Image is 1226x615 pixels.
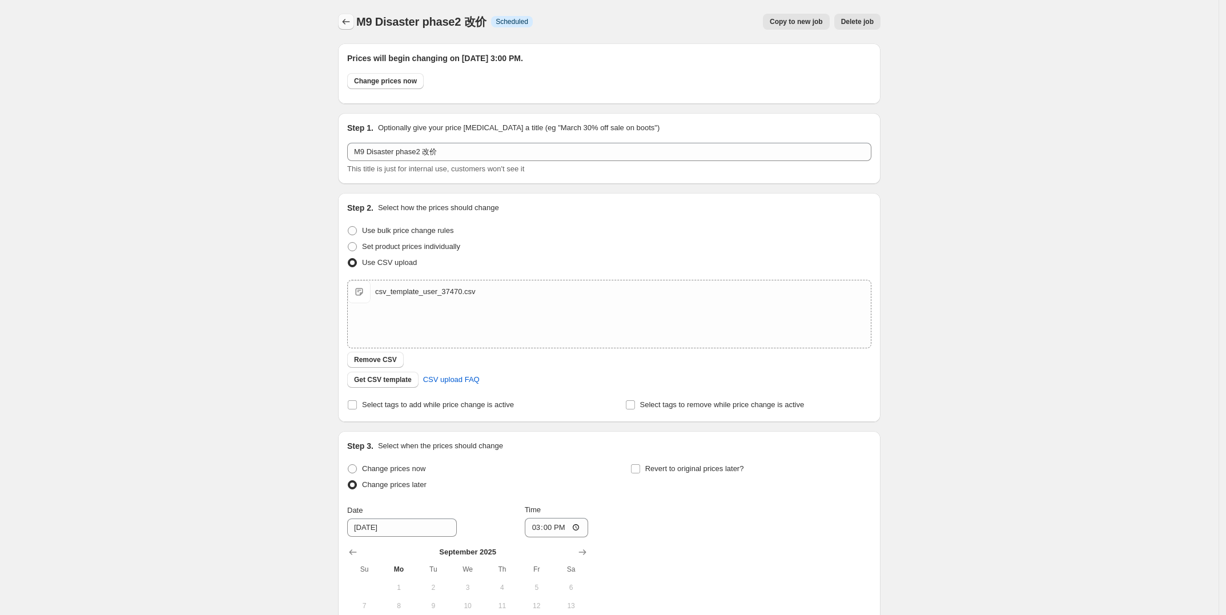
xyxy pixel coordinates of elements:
[416,578,451,597] button: Tuesday September 2 2025
[347,560,381,578] th: Sunday
[347,53,871,64] h2: Prices will begin changing on [DATE] 3:00 PM.
[347,506,363,514] span: Date
[423,374,480,385] span: CSV upload FAQ
[451,597,485,615] button: Wednesday September 10 2025
[763,14,830,30] button: Copy to new job
[416,371,487,389] a: CSV upload FAQ
[554,560,588,578] th: Saturday
[558,565,584,574] span: Sa
[362,464,425,473] span: Change prices now
[347,352,404,368] button: Remove CSV
[489,565,514,574] span: Th
[386,583,411,592] span: 1
[362,242,460,251] span: Set product prices individually
[347,164,524,173] span: This title is just for internal use, customers won't see it
[524,583,549,592] span: 5
[525,505,541,514] span: Time
[524,601,549,610] span: 12
[640,400,805,409] span: Select tags to remove while price change is active
[347,122,373,134] h2: Step 1.
[381,597,416,615] button: Monday September 8 2025
[347,202,373,214] h2: Step 2.
[455,583,480,592] span: 3
[558,583,584,592] span: 6
[489,601,514,610] span: 11
[485,578,519,597] button: Thursday September 4 2025
[574,544,590,560] button: Show next month, October 2025
[354,375,412,384] span: Get CSV template
[520,597,554,615] button: Friday September 12 2025
[416,597,451,615] button: Tuesday September 9 2025
[362,400,514,409] span: Select tags to add while price change is active
[421,601,446,610] span: 9
[416,560,451,578] th: Tuesday
[345,544,361,560] button: Show previous month, August 2025
[378,202,499,214] p: Select how the prices should change
[356,15,487,28] span: M9 Disaster phase2 改价
[455,565,480,574] span: We
[841,17,874,26] span: Delete job
[485,560,519,578] th: Thursday
[362,258,417,267] span: Use CSV upload
[489,583,514,592] span: 4
[386,565,411,574] span: Mo
[524,565,549,574] span: Fr
[347,143,871,161] input: 30% off holiday sale
[554,597,588,615] button: Saturday September 13 2025
[378,122,660,134] p: Optionally give your price [MEDICAL_DATA] a title (eg "March 30% off sale on boots")
[525,518,589,537] input: 12:00
[347,73,424,89] button: Change prices now
[554,578,588,597] button: Saturday September 6 2025
[558,601,584,610] span: 13
[455,601,480,610] span: 10
[421,583,446,592] span: 2
[834,14,881,30] button: Delete job
[451,578,485,597] button: Wednesday September 3 2025
[381,578,416,597] button: Monday September 1 2025
[386,601,411,610] span: 8
[354,355,397,364] span: Remove CSV
[520,578,554,597] button: Friday September 5 2025
[520,560,554,578] th: Friday
[375,286,476,298] div: csv_template_user_37470.csv
[381,560,416,578] th: Monday
[338,14,354,30] button: Price change jobs
[347,440,373,452] h2: Step 3.
[770,17,823,26] span: Copy to new job
[362,226,453,235] span: Use bulk price change rules
[347,518,457,537] input: 9/15/2025
[485,597,519,615] button: Thursday September 11 2025
[354,77,417,86] span: Change prices now
[451,560,485,578] th: Wednesday
[645,464,744,473] span: Revert to original prices later?
[352,601,377,610] span: 7
[362,480,427,489] span: Change prices later
[347,372,419,388] button: Get CSV template
[347,597,381,615] button: Sunday September 7 2025
[496,17,528,26] span: Scheduled
[378,440,503,452] p: Select when the prices should change
[421,565,446,574] span: Tu
[352,565,377,574] span: Su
